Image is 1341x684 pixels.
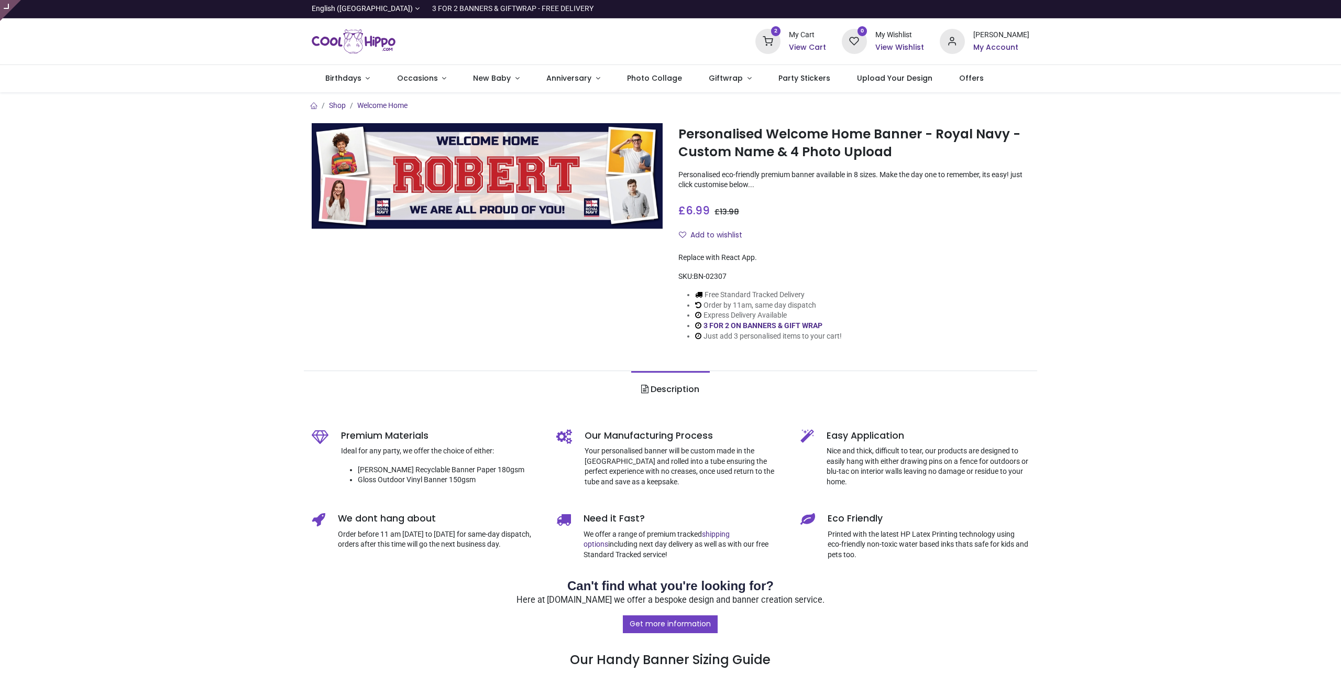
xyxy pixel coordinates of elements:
[695,331,842,342] li: Just add 3 personalised items to your cart!
[828,512,1029,525] h5: Eco Friendly
[695,300,842,311] li: Order by 11am, same day dispatch
[358,465,541,475] li: [PERSON_NAME] Recyclable Banner Paper 180gsm
[842,37,867,45] a: 0
[828,529,1029,560] p: Printed with the latest HP Latex Printing technology using eco-friendly non-toxic water based ink...
[959,73,984,83] span: Offers
[973,42,1029,53] a: My Account
[460,65,533,92] a: New Baby
[755,37,781,45] a: 2
[312,4,420,14] a: English ([GEOGRAPHIC_DATA])
[357,101,408,110] a: Welcome Home
[341,429,541,442] h5: Premium Materials
[312,123,663,230] img: Personalised Welcome Home Banner - Royal Navy - Custom Name & 4 Photo Upload
[312,594,1029,606] p: Here at [DOMAIN_NAME] we offer a bespoke design and banner creation service.
[678,170,1029,190] p: Personalised eco-friendly premium banner available in 8 sizes. Make the day one to remember, its ...
[720,207,739,217] span: 13.98
[325,73,361,83] span: Birthdays
[358,475,541,485] li: Gloss Outdoor Vinyl Banner 150gsm
[546,73,591,83] span: Anniversary
[312,577,1029,595] h2: Can't find what you're looking for?
[631,371,709,408] a: Description
[678,226,751,244] button: Add to wishlistAdd to wishlist
[709,73,743,83] span: Giftwrap
[312,27,395,56] img: Cool Hippo
[809,4,1029,14] iframe: Customer reviews powered by Trustpilot
[678,125,1029,161] h1: Personalised Welcome Home Banner - Royal Navy - Custom Name & 4 Photo Upload
[312,27,395,56] a: Logo of Cool Hippo
[383,65,460,92] a: Occasions
[585,446,785,487] p: Your personalised banner will be custom made in the [GEOGRAPHIC_DATA] and rolled into a tube ensu...
[789,42,826,53] a: View Cart
[789,30,826,40] div: My Cart
[338,529,541,550] p: Order before 11 am [DATE] to [DATE] for same-day dispatch, orders after this time will go the nex...
[341,446,541,457] p: Ideal for any party, we offer the choice of either:
[312,615,1029,669] h3: Our Handy Banner Sizing Guide
[704,321,822,330] a: 3 FOR 2 ON BANNERS & GIFT WRAP
[473,73,511,83] span: New Baby
[973,30,1029,40] div: [PERSON_NAME]
[678,272,1029,282] div: SKU:
[338,512,541,525] h5: We dont hang about
[678,253,1029,263] div: Replace with React App.
[715,207,739,217] span: £
[584,512,785,525] h5: Need it Fast?
[858,26,867,36] sup: 0
[329,101,346,110] a: Shop
[827,429,1029,442] h5: Easy Application
[312,65,383,92] a: Birthdays
[432,4,593,14] div: 3 FOR 2 BANNERS & GIFTWRAP - FREE DELIVERY
[694,272,727,280] span: BN-02307
[678,203,710,218] span: £
[695,290,842,300] li: Free Standard Tracked Delivery
[686,203,710,218] span: 6.99
[679,231,686,238] i: Add to wishlist
[623,615,718,633] a: Get more information
[627,73,682,83] span: Photo Collage
[584,529,785,560] p: We offer a range of premium tracked including next day delivery as well as with our free Standard...
[533,65,613,92] a: Anniversary
[875,30,924,40] div: My Wishlist
[695,65,765,92] a: Giftwrap
[827,446,1029,487] p: Nice and thick, difficult to tear, our products are designed to easily hang with either drawing p...
[771,26,781,36] sup: 2
[778,73,830,83] span: Party Stickers
[857,73,932,83] span: Upload Your Design
[397,73,438,83] span: Occasions
[585,429,785,442] h5: Our Manufacturing Process
[875,42,924,53] a: View Wishlist
[695,310,842,321] li: Express Delivery Available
